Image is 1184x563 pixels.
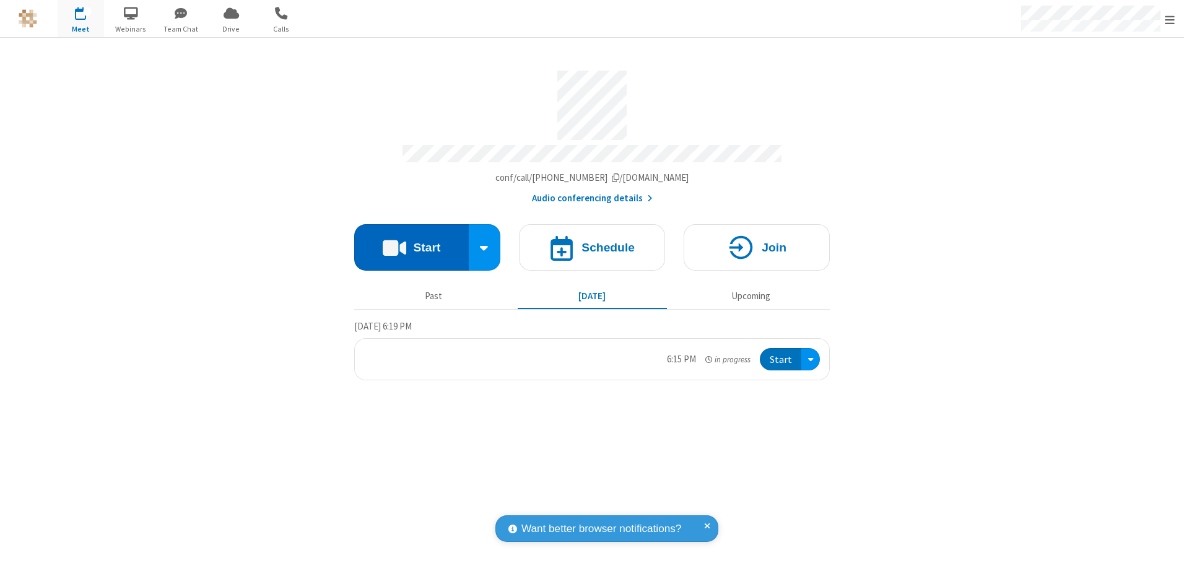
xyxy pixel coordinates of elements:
[208,24,255,35] span: Drive
[354,320,412,332] span: [DATE] 6:19 PM
[581,242,635,253] h4: Schedule
[258,24,305,35] span: Calls
[762,242,786,253] h4: Join
[519,224,665,271] button: Schedule
[84,7,92,16] div: 1
[676,284,825,308] button: Upcoming
[354,61,830,206] section: Account details
[518,284,667,308] button: [DATE]
[667,352,696,367] div: 6:15 PM
[469,224,501,271] div: Start conference options
[705,354,751,365] em: in progress
[521,521,681,537] span: Want better browser notifications?
[495,171,689,185] button: Copy my meeting room linkCopy my meeting room link
[58,24,104,35] span: Meet
[359,284,508,308] button: Past
[158,24,204,35] span: Team Chat
[108,24,154,35] span: Webinars
[495,172,689,183] span: Copy my meeting room link
[760,348,801,371] button: Start
[354,319,830,381] section: Today's Meetings
[801,348,820,371] div: Open menu
[413,242,440,253] h4: Start
[684,224,830,271] button: Join
[354,224,469,271] button: Start
[532,191,653,206] button: Audio conferencing details
[19,9,37,28] img: QA Selenium DO NOT DELETE OR CHANGE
